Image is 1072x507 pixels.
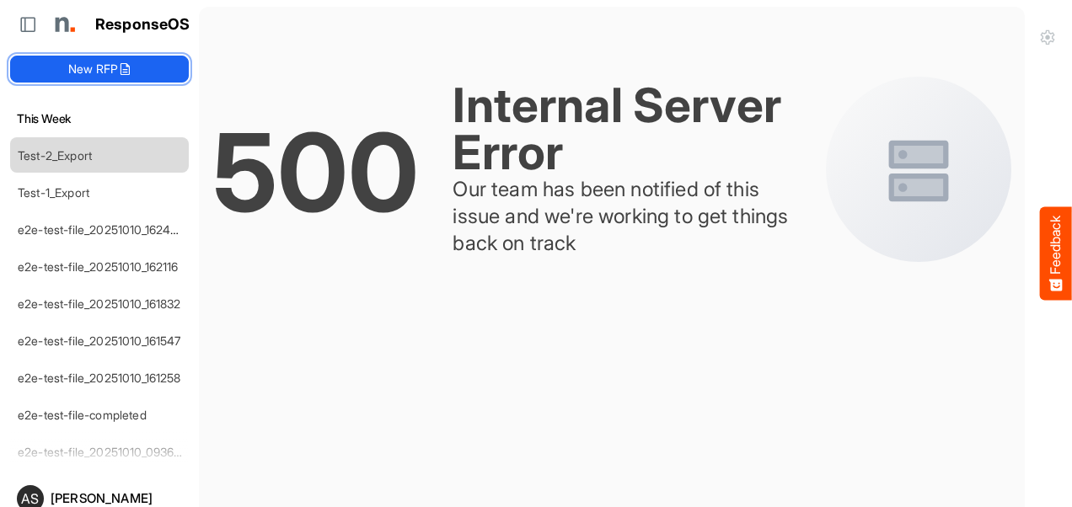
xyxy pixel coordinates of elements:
[18,222,186,237] a: e2e-test-file_20251010_162400
[18,148,92,163] a: Test-2_Export
[453,82,809,176] div: Internal Server Error
[21,492,39,505] span: AS
[46,8,80,41] img: Northell
[18,408,147,422] a: e2e-test-file-completed
[18,296,181,311] a: e2e-test-file_20251010_161832
[10,109,189,128] h6: This Week
[10,56,189,83] button: New RFP
[18,185,89,200] a: Test-1_Export
[212,124,419,221] div: 500
[18,259,179,274] a: e2e-test-file_20251010_162116
[51,492,182,504] div: [PERSON_NAME]
[18,371,181,385] a: e2e-test-file_20251010_161258
[18,334,181,348] a: e2e-test-file_20251010_161547
[95,16,190,34] h1: ResponseOS
[453,176,809,257] div: Our team has been notified of this issue and we're working to get things back on track
[1040,207,1072,301] button: Feedback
